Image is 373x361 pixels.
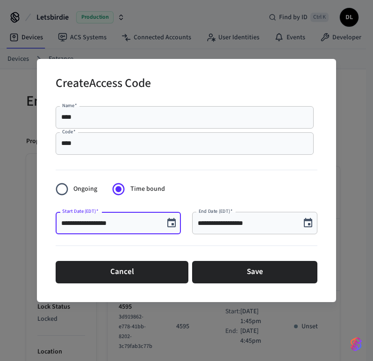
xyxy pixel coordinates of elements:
label: Code [62,128,76,135]
label: Start Date (EDT) [62,208,98,215]
button: Cancel [56,261,188,283]
button: Choose date, selected date is Aug 12, 2025 [162,214,181,232]
span: Ongoing [73,184,97,194]
label: Name [62,102,77,109]
img: SeamLogoGradient.69752ec5.svg [351,337,362,352]
label: End Date (EDT) [199,208,232,215]
button: Choose date, selected date is Aug 11, 2025 [299,214,317,232]
button: Save [192,261,317,283]
h2: Create Access Code [56,70,151,99]
span: Time bound [130,184,165,194]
